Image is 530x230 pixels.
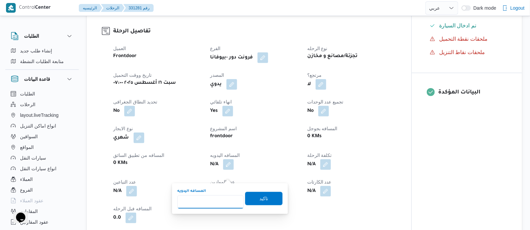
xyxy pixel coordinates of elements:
span: الفرع [210,46,220,51]
button: قاعدة البيانات [11,75,73,83]
label: المسافه اليدويه [177,189,206,194]
button: المواقع [8,142,76,153]
span: الرحلات [20,100,35,108]
div: الطلبات [5,45,79,69]
button: تم ادخال السيارة [427,20,507,31]
button: ملحقات نقاط التنزيل [427,47,507,58]
span: تجميع عدد الوحدات [307,99,344,104]
span: المصدر [210,72,224,78]
b: فرونت دور -بيوفانا [210,54,253,62]
span: تم ادخال السيارة [439,23,476,28]
b: frontdoor [210,133,233,141]
span: السواقين [20,133,38,141]
b: Yes [210,107,218,115]
button: الرحلات [101,4,125,12]
span: مرتجع؟ [307,72,322,78]
b: N/A [307,161,316,169]
span: Dark mode [471,5,496,11]
span: سيارات النقل [20,154,46,162]
span: تحديد النطاق الجغرافى [113,99,157,104]
button: متابعة الطلبات النشطة [8,56,76,67]
button: عقود المقاولين [8,217,76,227]
button: عقود العملاء [8,195,76,206]
button: layout.liveTracking [8,110,76,121]
b: سبت ١٦ أغسطس ٢٠٢٥ ٠٧:٠٠ [113,79,176,87]
button: انواع سيارات النقل [8,163,76,174]
span: متابعة الطلبات النشطة [20,57,64,65]
span: انواع اماكن التنزيل [20,122,56,130]
button: السواقين [8,131,76,142]
span: المواقع [20,143,34,151]
button: المقاولين [8,206,76,217]
span: نوع الايجار [113,126,133,131]
button: الطلبات [11,32,73,40]
b: 0.0 [113,214,121,222]
button: الرحلات [8,99,76,110]
h3: قاعدة البيانات [24,75,50,83]
span: المسافه من تطبيق السائق [113,153,164,158]
span: انهاء تلقائي [210,99,232,104]
span: Logout [510,4,525,12]
span: ملحقات نقاط التنزيل [439,49,485,55]
span: العملاء [20,175,33,183]
span: ملحقات نقطة التحميل [439,35,488,43]
button: Logout [500,1,527,15]
b: N/A [307,187,316,195]
span: تاريخ ووقت التحميل [113,72,152,78]
img: X8yXhbKr1z7QwAAAABJRU5ErkJggg== [6,3,16,13]
b: No [307,107,314,115]
span: تم ادخال السيارة [439,22,476,30]
b: Frontdoor [113,52,137,60]
span: المسافه فبل الرحله [113,206,152,211]
iframe: chat widget [7,203,28,223]
span: المقاولين [20,207,38,215]
b: Center [35,5,51,11]
b: 0 KMs [307,133,322,141]
span: نوع الرحله [307,46,328,51]
h3: تفاصيل الرحلة [113,27,396,36]
span: إنشاء طلب جديد [20,47,52,55]
b: 0 KMs [113,159,128,167]
span: اسم المشروع [210,126,237,131]
span: عدد التباعين [113,179,136,185]
span: الطلبات [20,90,35,98]
b: N/A [210,161,218,169]
span: layout.liveTracking [20,111,58,119]
b: يدوي [210,80,222,88]
button: الطلبات [8,88,76,99]
span: عقود العملاء [20,197,43,205]
button: إنشاء طلب جديد [8,45,76,56]
span: تاكيد [259,195,268,203]
button: انواع اماكن التنزيل [8,121,76,131]
h3: البيانات المؤكدة [438,88,507,97]
span: تكلفة الرحلة [307,153,332,158]
span: انواع سيارات النقل [20,165,56,173]
b: No [113,107,120,115]
button: سيارات النقل [8,153,76,163]
span: الفروع [20,186,33,194]
span: عدد الموازين [210,179,235,185]
span: ملحقات نقطة التحميل [439,36,488,42]
b: تجزئة/مصانع و مخازن [307,52,358,60]
b: N/A [113,187,122,195]
span: المسافه اليدويه [210,153,240,158]
span: العميل [113,46,126,51]
button: العملاء [8,174,76,185]
b: لا [307,80,311,88]
button: الرئيسيه [79,4,102,12]
button: ملحقات نقطة التحميل [427,34,507,44]
span: المسافه بجوجل [307,126,338,131]
span: عقود المقاولين [20,218,48,226]
button: تاكيد [245,192,283,205]
h3: الطلبات [24,32,39,40]
button: 331281 رقم [123,4,154,12]
button: الفروع [8,185,76,195]
span: عدد الكارتات [307,179,332,185]
span: ملحقات نقاط التنزيل [439,48,485,56]
b: شهري [113,134,129,142]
